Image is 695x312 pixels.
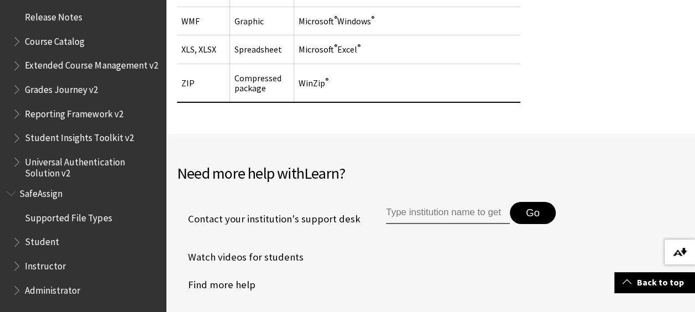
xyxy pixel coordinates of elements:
[177,7,229,35] td: WMF
[25,129,133,144] span: Student Insights Toolkit v2
[177,277,255,293] a: Find more help
[294,64,520,102] td: WinZip
[371,14,374,23] sup: ®
[294,7,520,35] td: Microsoft Windows
[386,202,510,224] input: Type institution name to get support
[177,162,684,185] h2: Need more help with ?
[25,153,158,179] span: Universal Authentication Solution v2
[229,35,294,64] td: Spreadsheet
[325,76,328,85] sup: ®
[7,184,159,299] nav: Book outline for Blackboard SafeAssign
[25,209,112,223] span: Supported File Types
[25,56,158,71] span: Extended Course Management v2
[510,202,556,224] button: Go
[25,233,59,248] span: Student
[25,80,98,95] span: Grades Journey v2
[304,163,339,183] span: Learn
[25,257,66,272] span: Instructor
[177,212,360,226] span: Contact your institution's support desk
[25,32,85,47] span: Course Catalog
[334,43,337,51] sup: ®
[25,281,80,296] span: Administrator
[334,14,337,23] sup: ®
[177,35,229,64] td: XLS, XLSX
[357,43,360,51] sup: ®
[614,272,695,293] a: Back to top
[25,8,82,23] span: Release Notes
[229,64,294,102] td: Compressed package
[294,35,520,64] td: Microsoft Excel
[177,64,229,102] td: ZIP
[19,184,62,199] span: SafeAssign
[177,249,304,266] a: Watch videos for students
[25,105,123,119] span: Reporting Framework v2
[229,7,294,35] td: Graphic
